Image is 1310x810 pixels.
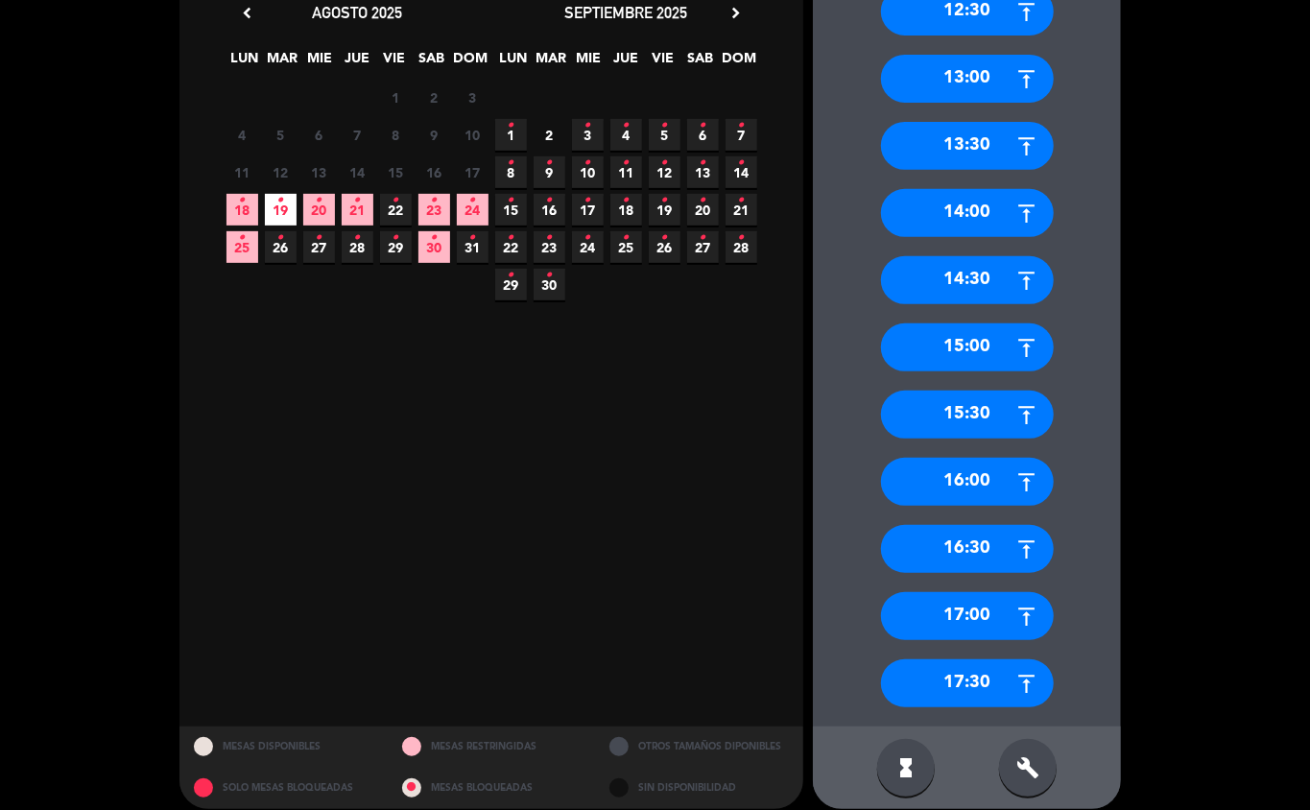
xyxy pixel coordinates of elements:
[534,231,565,263] span: 23
[418,156,450,188] span: 16
[418,82,450,113] span: 2
[595,727,803,768] div: OTROS TAMAÑOS DIPONIBLES
[881,55,1054,103] div: 13:00
[418,119,450,151] span: 9
[726,156,757,188] span: 14
[457,194,488,226] span: 24
[726,231,757,263] span: 28
[469,185,476,216] i: •
[649,194,680,226] span: 19
[726,3,746,23] i: chevron_right
[380,194,412,226] span: 22
[572,231,604,263] span: 24
[508,223,514,253] i: •
[881,391,1054,439] div: 15:30
[342,119,373,151] span: 7
[393,185,399,216] i: •
[457,82,488,113] span: 3
[894,756,917,779] i: hourglass_full
[495,156,527,188] span: 8
[380,82,412,113] span: 1
[584,185,591,216] i: •
[277,223,284,253] i: •
[610,194,642,226] span: 18
[573,47,605,79] span: MIE
[495,194,527,226] span: 15
[303,119,335,151] span: 6
[687,231,719,263] span: 27
[723,47,754,79] span: DOM
[584,110,591,141] i: •
[610,231,642,263] span: 25
[431,223,438,253] i: •
[388,768,596,809] div: MESAS BLOQUEADAS
[881,458,1054,506] div: 16:00
[226,231,258,263] span: 25
[881,256,1054,304] div: 14:30
[267,47,298,79] span: MAR
[649,231,680,263] span: 26
[572,156,604,188] span: 10
[457,231,488,263] span: 31
[431,185,438,216] i: •
[623,185,630,216] i: •
[342,231,373,263] span: 28
[546,185,553,216] i: •
[687,119,719,151] span: 6
[661,110,668,141] i: •
[661,148,668,179] i: •
[354,223,361,253] i: •
[546,148,553,179] i: •
[316,185,322,216] i: •
[881,323,1054,371] div: 15:00
[738,110,745,141] i: •
[726,194,757,226] span: 21
[380,156,412,188] span: 15
[687,194,719,226] span: 20
[457,156,488,188] span: 17
[495,119,527,151] span: 1
[179,768,388,809] div: SOLO MESAS BLOQUEADAS
[229,47,261,79] span: LUN
[179,727,388,768] div: MESAS DISPONIBLES
[417,47,448,79] span: SAB
[685,47,717,79] span: SAB
[380,119,412,151] span: 8
[564,3,687,22] span: septiembre 2025
[661,185,668,216] i: •
[312,3,402,22] span: agosto 2025
[623,148,630,179] i: •
[508,110,514,141] i: •
[610,47,642,79] span: JUE
[265,231,297,263] span: 26
[495,269,527,300] span: 29
[700,185,706,216] i: •
[265,119,297,151] span: 5
[239,223,246,253] i: •
[610,156,642,188] span: 11
[700,223,706,253] i: •
[277,185,284,216] i: •
[418,194,450,226] span: 23
[226,194,258,226] span: 18
[393,223,399,253] i: •
[623,110,630,141] i: •
[649,156,680,188] span: 12
[661,223,668,253] i: •
[388,727,596,768] div: MESAS RESTRINGIDAS
[881,659,1054,707] div: 17:30
[454,47,486,79] span: DOM
[881,525,1054,573] div: 16:30
[239,185,246,216] i: •
[610,119,642,151] span: 4
[584,148,591,179] i: •
[265,156,297,188] span: 12
[738,148,745,179] i: •
[316,223,322,253] i: •
[881,592,1054,640] div: 17:00
[649,119,680,151] span: 5
[469,223,476,253] i: •
[700,148,706,179] i: •
[648,47,679,79] span: VIE
[418,231,450,263] span: 30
